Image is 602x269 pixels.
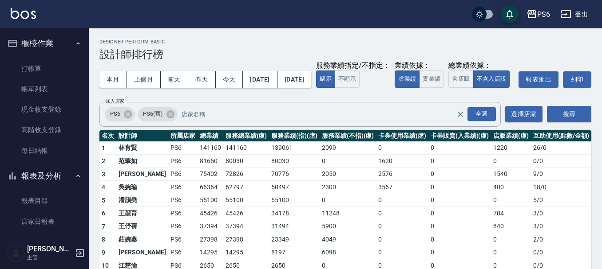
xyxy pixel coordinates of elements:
[168,220,198,233] td: PS6
[198,155,223,168] td: 81650
[102,157,105,164] span: 2
[116,220,168,233] td: 王伃蒨
[102,210,105,217] span: 6
[563,71,591,88] button: 列印
[428,130,491,142] th: 卡券販賣(入業績)(虛)
[102,197,105,204] span: 5
[428,233,491,246] td: 0
[376,220,428,233] td: 0
[523,5,554,23] button: PS6
[531,181,591,194] td: 18 / 0
[127,71,161,88] button: 上個月
[198,181,223,194] td: 66364
[198,130,223,142] th: 總業績
[531,141,591,155] td: 26 / 0
[223,207,269,220] td: 45426
[531,246,591,259] td: 0 / 0
[467,107,496,121] div: 全選
[505,106,543,122] button: 選擇店家
[168,246,198,259] td: PS6
[491,181,531,194] td: 400
[138,107,178,121] div: PS6(舊)
[138,109,168,118] span: PS6(舊)
[320,130,376,142] th: 服務業績(不指)(虛)
[223,155,269,168] td: 80030
[428,220,491,233] td: 0
[269,233,320,246] td: 23349
[473,70,510,88] button: 不含入店販
[428,141,491,155] td: 0
[376,246,428,259] td: 0
[491,194,531,207] td: 0
[547,106,591,122] button: 搜尋
[102,144,105,152] span: 1
[116,181,168,194] td: 吳婉瑜
[376,130,428,142] th: 卡券使用業績(虛)
[320,233,376,246] td: 4049
[531,207,591,220] td: 3 / 0
[188,71,216,88] button: 昨天
[454,108,467,121] button: Clear
[4,79,85,99] a: 帳單列表
[198,233,223,246] td: 27398
[531,155,591,168] td: 0 / 0
[376,207,428,220] td: 0
[168,141,198,155] td: PS6
[428,194,491,207] td: 0
[216,71,243,88] button: 今天
[116,207,168,220] td: 王堃育
[269,130,320,142] th: 服務業績(指)(虛)
[161,71,188,88] button: 前天
[269,141,320,155] td: 139061
[320,207,376,220] td: 11248
[501,5,519,23] button: save
[4,120,85,140] a: 高階收支登錄
[269,155,320,168] td: 80030
[116,233,168,246] td: 莊婉蓁
[531,168,591,181] td: 9 / 0
[243,71,277,88] button: [DATE]
[27,245,72,253] h5: [PERSON_NAME]
[116,246,168,259] td: [PERSON_NAME]
[269,246,320,259] td: 8197
[102,183,105,191] span: 4
[335,70,360,88] button: 不顯示
[223,194,269,207] td: 55100
[491,141,531,155] td: 1220
[277,71,311,88] button: [DATE]
[179,106,472,122] input: 店家名稱
[99,71,127,88] button: 本月
[102,236,105,243] span: 8
[27,253,72,261] p: 主管
[116,141,168,155] td: 林育賢
[11,8,36,19] img: Logo
[428,207,491,220] td: 0
[428,155,491,168] td: 0
[4,32,85,55] button: 櫃檯作業
[376,168,428,181] td: 2576
[168,181,198,194] td: PS6
[491,220,531,233] td: 840
[223,181,269,194] td: 62797
[198,220,223,233] td: 37394
[320,168,376,181] td: 2050
[448,61,514,70] div: 總業績依據：
[376,233,428,246] td: 0
[116,130,168,142] th: 設計師
[320,181,376,194] td: 2300
[428,168,491,181] td: 0
[519,71,558,88] a: 報表匯出
[4,232,85,252] a: 互助日報表
[531,233,591,246] td: 2 / 0
[116,168,168,181] td: [PERSON_NAME]
[168,130,198,142] th: 所屬店家
[531,130,591,142] th: 互助使用(點數/金額)
[428,246,491,259] td: 0
[4,140,85,161] a: 每日結帳
[223,168,269,181] td: 72826
[316,61,390,70] div: 服務業績指定/不指定：
[448,70,473,88] button: 含店販
[491,168,531,181] td: 1540
[4,164,85,187] button: 報表及分析
[428,181,491,194] td: 0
